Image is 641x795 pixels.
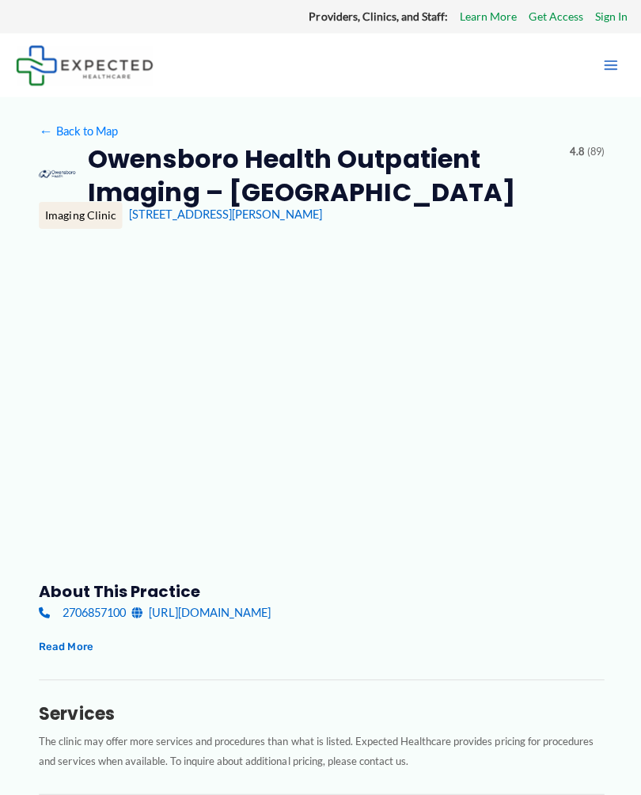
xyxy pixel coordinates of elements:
[131,599,270,621] a: [URL][DOMAIN_NAME]
[39,635,93,653] button: Read More
[39,729,602,768] p: The clinic may offer more services and procedures than what is listed. Expected Healthcare provid...
[39,120,117,141] a: ←Back to Map
[88,142,556,207] h2: Owensboro Health Outpatient Imaging – [GEOGRAPHIC_DATA]
[39,201,122,228] div: Imaging Clinic
[39,579,602,599] h3: About this practice
[39,701,602,723] h3: Services
[592,48,625,82] button: Main menu toggle
[593,6,625,27] a: Sign In
[39,599,125,621] a: 2706857100
[308,10,446,23] strong: Providers, Clinics, and Staff:
[128,207,320,220] a: [STREET_ADDRESS][PERSON_NAME]
[527,6,581,27] a: Get Access
[568,142,582,161] span: 4.8
[585,142,602,161] span: (89)
[39,124,53,138] span: ←
[16,45,153,86] img: Expected Healthcare Logo - side, dark font, small
[458,6,515,27] a: Learn More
